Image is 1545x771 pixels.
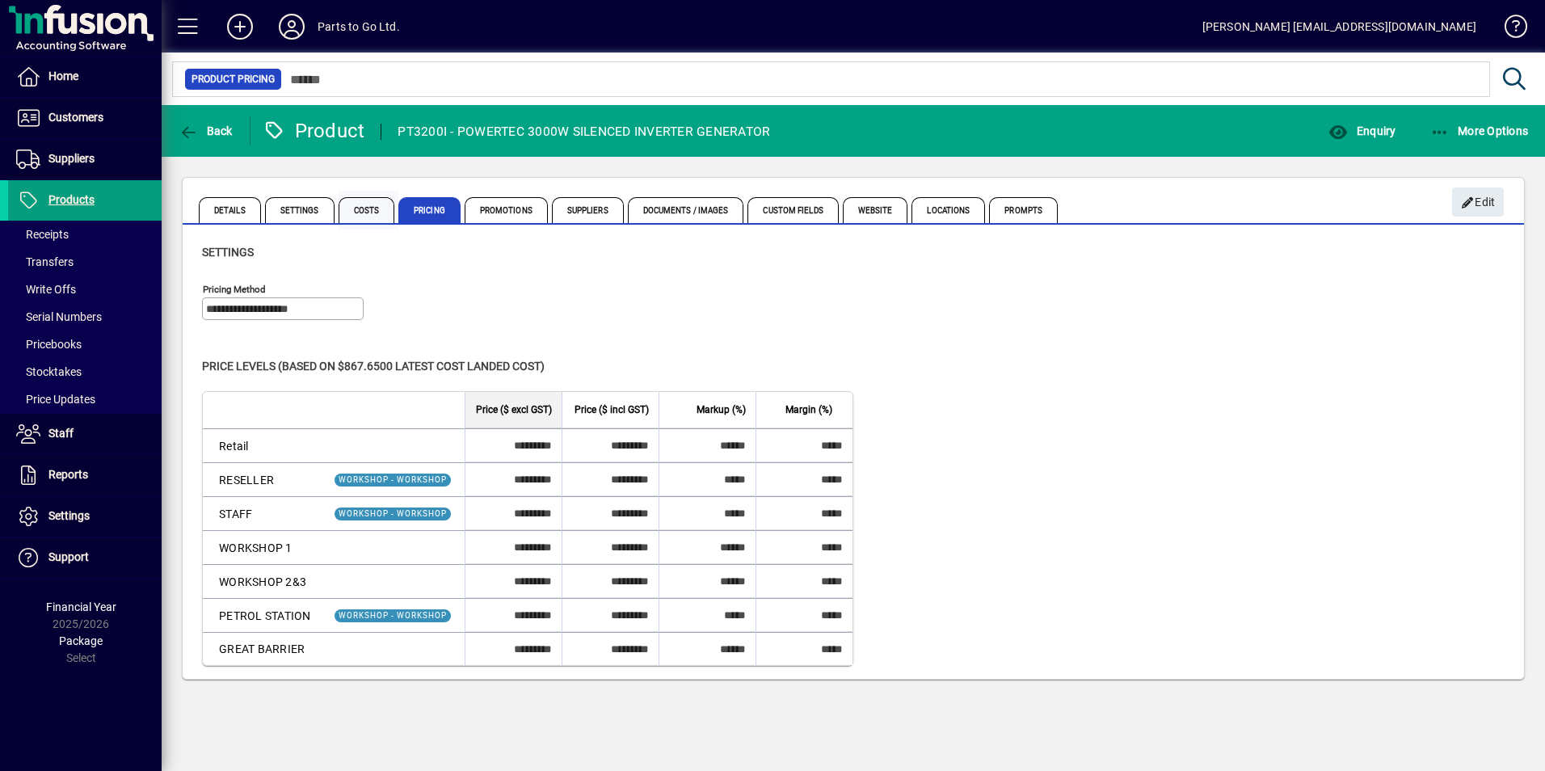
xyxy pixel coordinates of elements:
span: Price ($ incl GST) [575,401,649,419]
button: More Options [1426,116,1533,145]
a: Transfers [8,248,162,276]
span: WORKSHOP - WORKSHOP [339,509,447,518]
td: WORKSHOP 2&3 [203,564,321,598]
td: RESELLER [203,462,321,496]
a: Knowledge Base [1492,3,1525,56]
span: Settings [265,197,335,223]
span: Markup (%) [697,401,746,419]
span: Suppliers [552,197,624,223]
span: Custom Fields [747,197,838,223]
span: Website [843,197,908,223]
td: PETROL STATION [203,598,321,632]
span: Locations [911,197,985,223]
button: Enquiry [1324,116,1400,145]
button: Edit [1452,187,1504,217]
a: Customers [8,98,162,138]
span: Stocktakes [16,365,82,378]
a: Write Offs [8,276,162,303]
span: Financial Year [46,600,116,613]
span: Price ($ excl GST) [476,401,552,419]
span: Receipts [16,228,69,241]
span: Suppliers [48,152,95,165]
span: Package [59,634,103,647]
a: Staff [8,414,162,454]
mat-label: Pricing method [203,284,266,295]
a: Home [8,57,162,97]
div: Product [263,118,365,144]
a: Receipts [8,221,162,248]
span: Back [179,124,233,137]
span: Costs [339,197,395,223]
span: Pricing [398,197,461,223]
span: Transfers [16,255,74,268]
span: Product Pricing [192,71,275,87]
td: GREAT BARRIER [203,632,321,665]
span: Price Updates [16,393,95,406]
span: More Options [1430,124,1529,137]
span: Home [48,70,78,82]
span: Reports [48,468,88,481]
td: WORKSHOP 1 [203,530,321,564]
span: Pricebooks [16,338,82,351]
a: Stocktakes [8,358,162,385]
span: Price levels (based on $867.6500 Latest cost landed cost) [202,360,545,373]
button: Profile [266,12,318,41]
span: WORKSHOP - WORKSHOP [339,475,447,484]
td: Retail [203,428,321,462]
span: Details [199,197,261,223]
span: Promotions [465,197,548,223]
a: Support [8,537,162,578]
span: Support [48,550,89,563]
span: Documents / Images [628,197,744,223]
app-page-header-button: Back [162,116,250,145]
span: Products [48,193,95,206]
a: Price Updates [8,385,162,413]
div: [PERSON_NAME] [EMAIL_ADDRESS][DOMAIN_NAME] [1202,14,1476,40]
a: Suppliers [8,139,162,179]
button: Back [175,116,237,145]
span: Customers [48,111,103,124]
a: Serial Numbers [8,303,162,331]
span: Enquiry [1328,124,1396,137]
span: Serial Numbers [16,310,102,323]
span: Write Offs [16,283,76,296]
span: Edit [1461,189,1496,216]
span: Staff [48,427,74,440]
span: Prompts [989,197,1058,223]
span: WORKSHOP - WORKSHOP [339,611,447,620]
div: Parts to Go Ltd. [318,14,400,40]
span: Margin (%) [785,401,832,419]
span: Settings [48,509,90,522]
div: PT3200I - POWERTEC 3000W SILENCED INVERTER GENERATOR [398,119,770,145]
a: Reports [8,455,162,495]
td: STAFF [203,496,321,530]
a: Pricebooks [8,331,162,358]
button: Add [214,12,266,41]
span: Settings [202,246,254,259]
a: Settings [8,496,162,537]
